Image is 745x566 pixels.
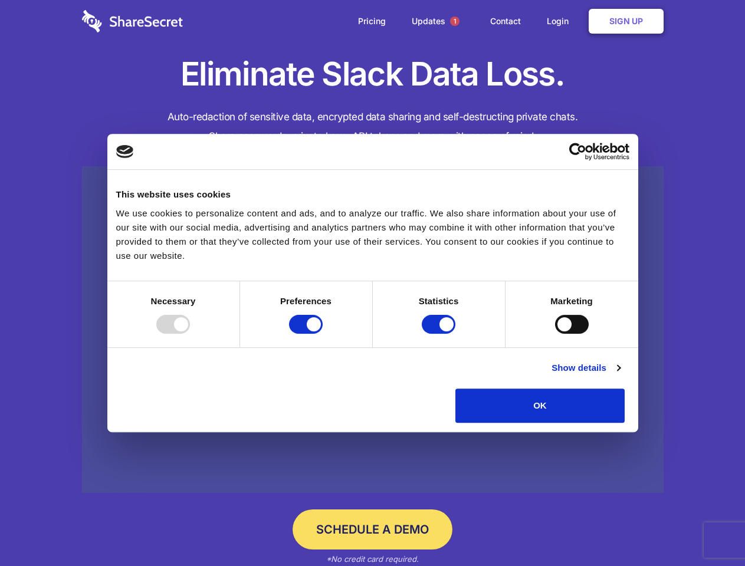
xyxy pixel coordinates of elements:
a: Pricing [346,3,398,40]
strong: Preferences [280,296,332,306]
a: Contact [478,3,533,40]
a: Show details [552,361,620,375]
strong: Necessary [151,296,196,306]
div: We use cookies to personalize content and ads, and to analyze our traffic. We also share informat... [116,206,629,263]
a: Login [535,3,586,40]
h1: Eliminate Slack Data Loss. [82,53,664,96]
a: Schedule a Demo [293,509,452,549]
img: logo [116,145,134,158]
strong: Marketing [550,296,593,306]
em: *No credit card required. [326,554,419,564]
button: OK [455,389,625,423]
div: This website uses cookies [116,187,629,202]
a: Sign Up [589,9,664,34]
strong: Statistics [419,296,459,306]
img: logo-wordmark-white-trans-d4663122ce5f474addd5e946df7df03e33cb6a1c49d2221995e7729f52c070b2.svg [82,10,183,32]
span: 1 [450,17,460,26]
h4: Auto-redaction of sensitive data, encrypted data sharing and self-destructing private chats. Shar... [82,107,664,146]
a: Wistia video thumbnail [82,166,664,493]
a: Usercentrics Cookiebot - opens in a new window [526,143,629,160]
